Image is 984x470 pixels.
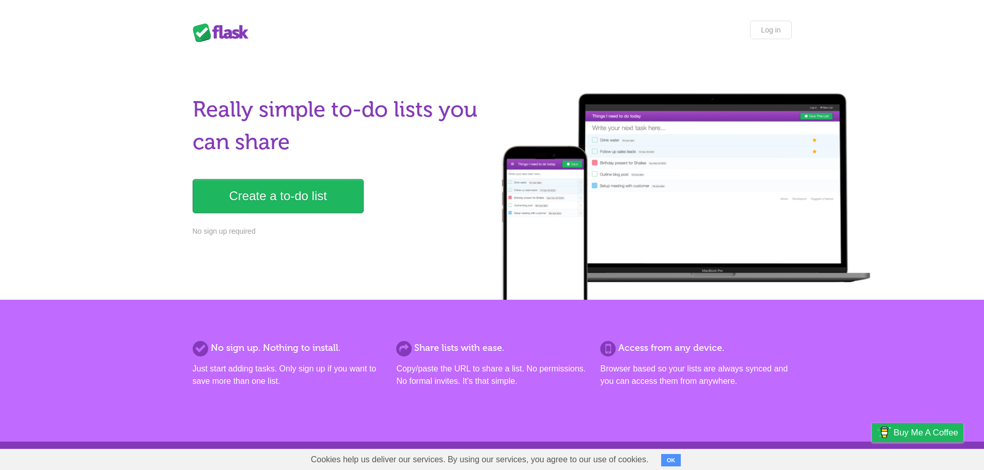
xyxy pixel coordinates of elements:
p: Browser based so your lists are always synced and you can access them from anywhere. [600,363,791,387]
button: OK [661,454,681,466]
p: Just start adding tasks. Only sign up if you want to save more than one list. [193,363,384,387]
p: Copy/paste the URL to share a list. No permissions. No formal invites. It's that simple. [396,363,587,387]
a: Create a to-do list [193,179,364,213]
h1: Really simple to-do lists you can share [193,93,486,158]
p: No sign up required [193,226,486,237]
span: Cookies help us deliver our services. By using our services, you agree to our use of cookies. [301,449,659,470]
h2: No sign up. Nothing to install. [193,341,384,355]
div: Flask Lists [193,23,255,42]
span: Buy me a coffee [894,424,958,442]
h2: Share lists with ease. [396,341,587,355]
a: Buy me a coffee [872,423,963,442]
a: Log in [750,21,791,39]
h2: Access from any device. [600,341,791,355]
img: Buy me a coffee [877,424,891,441]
